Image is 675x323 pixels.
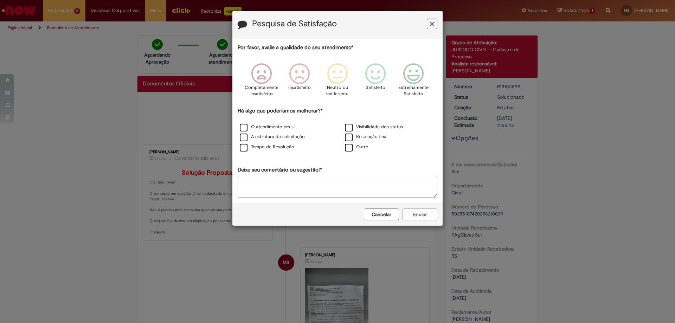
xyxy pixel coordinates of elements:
label: Por favor, avalie a qualidade do seu atendimento* [238,44,353,51]
label: Tempo de Resolução [240,144,294,150]
label: Deixe seu comentário ou sugestão!* [238,166,322,174]
label: Visibilidade dos status [345,124,403,130]
button: Cancelar [364,208,399,220]
div: Satisfeito [358,58,393,106]
p: Insatisfeito [288,84,311,91]
label: Resolução final [345,134,387,140]
p: Satisfeito [366,84,385,91]
p: Completamente Insatisfeito [245,84,278,97]
div: Extremamente Satisfeito [396,58,431,106]
div: Insatisfeito [282,58,317,106]
div: Há algo que poderíamos melhorar?* [238,107,437,153]
label: Pesquisa de Satisfação [252,19,337,28]
label: O atendimento em si [240,124,295,130]
label: Outro [345,144,368,150]
p: Neutro ou indiferente [325,84,350,97]
div: Neutro ou indiferente [320,58,355,106]
p: Extremamente Satisfeito [398,84,429,97]
div: Completamente Insatisfeito [243,58,279,106]
label: A estrutura da solicitação [240,134,305,140]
